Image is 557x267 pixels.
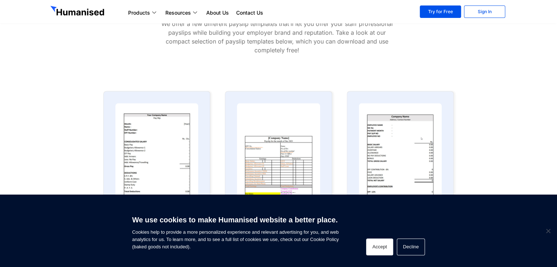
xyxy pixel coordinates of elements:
[233,8,267,17] a: Contact Us
[237,103,320,195] img: payslip template
[366,238,393,255] button: Accept
[420,5,461,18] a: Try for Free
[162,8,203,17] a: Resources
[464,5,505,18] a: Sign In
[115,103,198,195] img: payslip template
[157,19,397,54] p: We offer a few different payslip templates that’ll let you offer your staff professional payslips...
[397,238,425,255] button: Decline
[132,211,339,251] span: Cookies help to provide a more personalized experience and relevant advertising for you, and web ...
[359,103,442,195] img: payslip template
[544,227,552,234] span: Decline
[203,8,233,17] a: About Us
[50,6,106,18] img: GetHumanised Logo
[124,8,162,17] a: Products
[132,215,339,225] h6: We use cookies to make Humanised website a better place.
